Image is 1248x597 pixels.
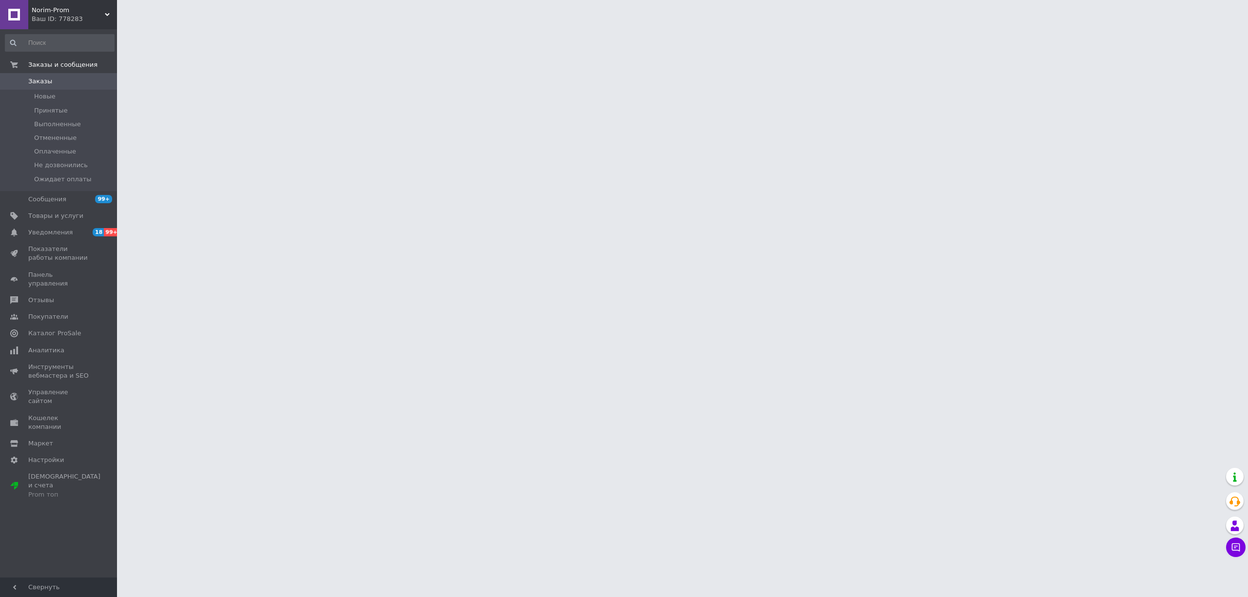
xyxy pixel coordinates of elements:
[34,120,81,129] span: Выполненные
[28,60,97,69] span: Заказы и сообщения
[34,92,56,101] span: Новые
[93,228,104,236] span: 18
[32,15,117,23] div: Ваш ID: 778283
[28,439,53,448] span: Маркет
[95,195,112,203] span: 99+
[28,414,90,431] span: Кошелек компании
[34,175,92,184] span: Ожидает оплаты
[28,388,90,405] span: Управление сайтом
[28,456,64,464] span: Настройки
[28,77,52,86] span: Заказы
[104,228,120,236] span: 99+
[28,363,90,380] span: Инструменты вебмастера и SEO
[5,34,115,52] input: Поиск
[34,134,77,142] span: Отмененные
[28,228,73,237] span: Уведомления
[1226,538,1246,557] button: Чат с покупателем
[34,161,88,170] span: Не дозвонились
[28,245,90,262] span: Показатели работы компании
[28,296,54,305] span: Отзывы
[32,6,105,15] span: Norim-Prom
[28,472,100,499] span: [DEMOGRAPHIC_DATA] и счета
[28,490,100,499] div: Prom топ
[34,106,68,115] span: Принятые
[28,212,83,220] span: Товары и услуги
[28,270,90,288] span: Панель управления
[28,329,81,338] span: Каталог ProSale
[34,147,76,156] span: Оплаченные
[28,346,64,355] span: Аналитика
[28,312,68,321] span: Покупатели
[28,195,66,204] span: Сообщения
